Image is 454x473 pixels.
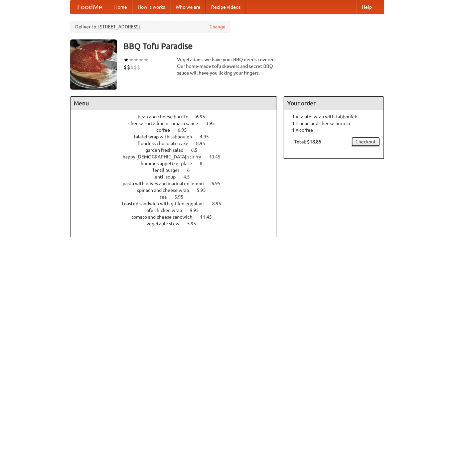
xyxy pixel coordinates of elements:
[209,23,225,30] a: Change
[138,114,217,119] a: bean and cheese burrito 6.95
[138,141,195,146] span: flourless chocolate cake
[137,188,218,193] a: spinach and cheese wrap 5.95
[123,181,210,186] span: pasta with olives and marinated lemon
[70,0,109,14] a: FoodMe
[294,139,321,144] b: Total: $18.85
[141,161,199,166] span: hummus appetizer plate
[187,221,203,226] span: 5.95
[123,154,208,159] span: happy [DEMOGRAPHIC_DATA] stir fry
[187,167,196,173] span: 6
[137,64,140,71] li: $
[153,167,186,173] span: lentil burger
[153,167,202,173] a: lentil burger 6
[145,147,210,153] a: garden fresh salad 6.5
[70,97,277,110] h4: Menu
[351,137,380,147] a: Checkout
[160,194,173,200] span: tea
[147,221,208,226] a: vegetable stew 5.95
[196,114,212,119] span: 6.95
[134,64,137,71] li: $
[70,39,117,90] img: angular.jpg
[206,0,246,14] a: Recipe videos
[130,64,134,71] li: $
[138,141,217,146] a: flourless chocolate cake 8.95
[129,56,134,64] li: ★
[147,221,186,226] span: vegetable stew
[156,127,199,133] a: coffee 6.95
[153,174,182,180] span: lentil soup
[190,208,205,213] span: 9.95
[122,201,211,206] span: toasted sandwich with grilled eggplant
[211,181,227,186] span: 6.95
[132,0,170,14] a: How it works
[141,161,215,166] a: hummus appetizer plate 8
[128,121,205,126] span: cheese tortellini in tomato sauce
[170,0,206,14] a: Who we are
[123,154,233,159] a: happy [DEMOGRAPHIC_DATA] stir fry 10.45
[138,114,195,119] span: bean and cheese burrito
[144,56,149,64] li: ★
[156,127,177,133] span: coffee
[284,97,384,110] h4: Your order
[287,113,380,120] li: 1 × falafel wrap with tabbouleh
[137,188,196,193] span: spinach and cheese wrap
[134,134,221,139] a: falafel wrap with tabbouleh 4.95
[128,121,227,126] a: cheese tortellini in tomato sauce 3.95
[197,188,212,193] span: 5.95
[124,64,127,71] li: $
[144,208,211,213] a: tofu chicken wrap 9.95
[287,127,380,133] li: 1 × coffee
[212,201,228,206] span: 8.95
[134,56,139,64] li: ★
[144,208,189,213] span: tofu chicken wrap
[200,161,209,166] span: 8
[131,214,224,220] a: tomato and cheese sandwich 11.45
[191,147,204,153] span: 6.5
[134,134,199,139] span: falafel wrap with tabbouleh
[127,64,130,71] li: $
[209,154,227,159] span: 10.45
[70,21,231,33] div: Deliver to: [STREET_ADDRESS]
[153,174,202,180] a: lentil soup 4.5
[139,56,144,64] li: ★
[200,134,215,139] span: 4.95
[122,201,234,206] a: toasted sandwich with grilled eggplant 8.95
[196,141,212,146] span: 8.95
[145,147,190,153] span: garden fresh salad
[123,181,233,186] a: pasta with olives and marinated lemon 6.95
[287,120,380,127] li: 1 × bean and cheese burrito
[206,121,221,126] span: 3.95
[174,194,190,200] span: 5.95
[178,127,193,133] span: 6.95
[124,56,129,64] li: ★
[183,174,196,180] span: 4.5
[356,0,377,14] a: Help
[200,214,218,220] span: 11.45
[177,56,277,76] div: Vegetarians, we have your BBQ needs covered. Our home-made tofu skewers and secret BBQ sauce will...
[124,39,384,53] h3: BBQ Tofu Paradise
[160,194,196,200] a: tea 5.95
[109,0,132,14] a: Home
[131,214,199,220] span: tomato and cheese sandwich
